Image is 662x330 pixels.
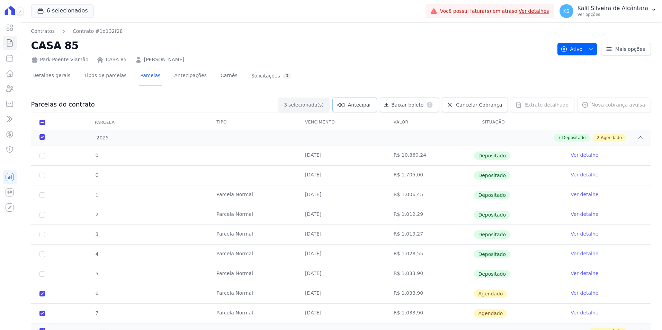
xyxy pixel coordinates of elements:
[73,28,123,35] a: Contrato #1d132f28
[95,231,99,237] span: 3
[208,264,297,284] td: Parcela Normal
[219,67,239,85] a: Carnês
[601,43,651,55] a: Mais opções
[571,290,598,296] a: Ver detalhe
[139,67,162,85] a: Parcelas
[31,56,89,63] div: Park Poente Viamão
[597,135,600,141] span: 2
[474,309,507,318] span: Agendado
[31,38,552,53] h2: CASA 85
[571,270,598,277] a: Ver detalhe
[571,250,598,257] a: Ver detalhe
[385,146,474,165] td: R$ 10.860,24
[95,153,99,158] span: 0
[297,284,385,303] td: [DATE]
[385,264,474,284] td: R$ 1.033,90
[39,251,45,257] input: Só é possível selecionar pagamentos em aberto
[95,251,99,257] span: 4
[385,115,474,130] th: Valor
[283,73,291,79] div: 0
[297,115,385,130] th: Vencimento
[208,115,297,130] th: Tipo
[208,284,297,303] td: Parcela Normal
[571,152,598,158] a: Ver detalhe
[208,205,297,224] td: Parcela Normal
[95,172,99,178] span: 0
[39,153,45,158] input: Só é possível selecionar pagamentos em aberto
[456,101,502,108] span: Cancelar Cobrança
[440,8,549,15] span: Você possui fatura(s) em atraso.
[474,115,562,130] th: Situação
[474,230,510,239] span: Depositado
[571,171,598,178] a: Ver detalhe
[95,291,99,296] span: 6
[39,192,45,198] input: Só é possível selecionar pagamentos em aberto
[208,245,297,264] td: Parcela Normal
[474,270,510,278] span: Depositado
[385,284,474,303] td: R$ 1.033,90
[83,67,128,85] a: Tipos de parcelas
[87,116,123,129] div: Parcela
[474,250,510,258] span: Depositado
[208,225,297,244] td: Parcela Normal
[31,28,552,35] nav: Breadcrumb
[474,290,507,298] span: Agendado
[578,12,648,17] p: Ver opções
[380,98,439,112] a: Baixar boleto
[557,43,597,55] button: Ativo
[297,205,385,224] td: [DATE]
[385,225,474,244] td: R$ 1.019,27
[562,135,585,141] span: Depositado
[250,67,293,85] a: Solicitações0
[95,192,99,198] span: 1
[297,225,385,244] td: [DATE]
[95,212,99,217] span: 2
[144,56,184,63] a: [PERSON_NAME]
[39,173,45,178] input: Só é possível selecionar pagamentos em aberto
[95,271,99,276] span: 5
[474,152,510,160] span: Depositado
[106,56,126,63] a: CASA 85
[332,98,377,112] a: Antecipar
[474,191,510,199] span: Depositado
[297,304,385,323] td: [DATE]
[578,5,648,12] p: Kalil Silveira de Alcântara
[31,28,123,35] nav: Breadcrumb
[208,185,297,205] td: Parcela Normal
[31,67,72,85] a: Detalhes gerais
[601,135,622,141] span: Agendado
[348,101,371,108] span: Antecipar
[385,245,474,264] td: R$ 1.028,55
[39,232,45,237] input: Só é possível selecionar pagamentos em aberto
[385,166,474,185] td: R$ 1.705,00
[288,101,324,108] span: selecionada(s)
[297,245,385,264] td: [DATE]
[561,43,583,55] span: Ativo
[571,309,598,316] a: Ver detalhe
[391,101,423,108] span: Baixar boleto
[385,205,474,224] td: R$ 1.012,29
[39,271,45,277] input: Só é possível selecionar pagamentos em aberto
[297,264,385,284] td: [DATE]
[474,171,510,180] span: Depositado
[208,304,297,323] td: Parcela Normal
[297,146,385,165] td: [DATE]
[563,9,570,13] span: KS
[615,46,645,53] span: Mais opções
[39,311,45,316] input: default
[558,135,561,141] span: 7
[571,191,598,198] a: Ver detalhe
[385,185,474,205] td: R$ 1.006,45
[519,8,549,14] a: Ver detalhes
[571,230,598,237] a: Ver detalhe
[173,67,208,85] a: Antecipações
[385,304,474,323] td: R$ 1.033,90
[571,211,598,218] a: Ver detalhe
[96,134,109,141] span: 2025
[39,291,45,296] input: default
[95,310,99,316] span: 7
[554,1,662,21] button: KS Kalil Silveira de Alcântara Ver opções
[31,28,55,35] a: Contratos
[251,73,291,79] div: Solicitações
[474,211,510,219] span: Depositado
